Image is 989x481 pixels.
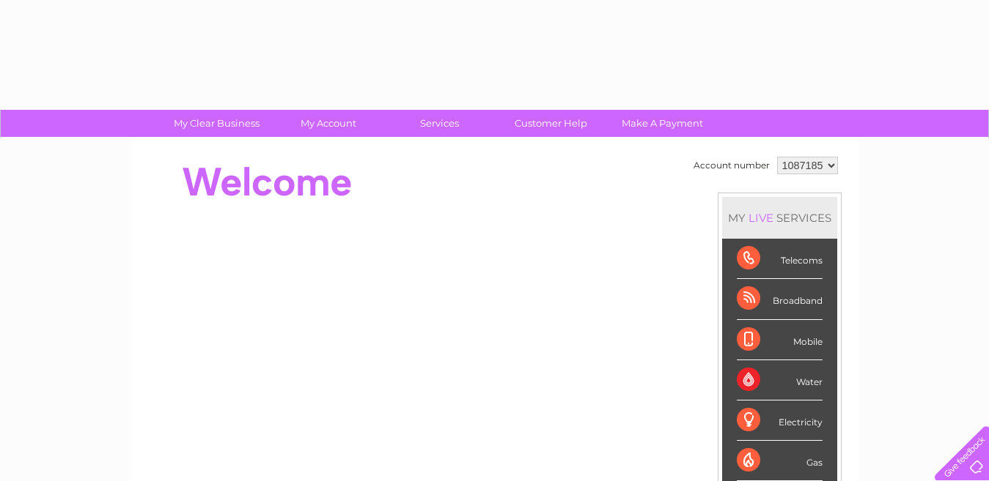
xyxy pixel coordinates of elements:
[722,197,837,239] div: MY SERVICES
[737,400,823,441] div: Electricity
[737,441,823,481] div: Gas
[737,239,823,279] div: Telecoms
[746,211,776,225] div: LIVE
[737,360,823,400] div: Water
[737,320,823,360] div: Mobile
[690,153,773,178] td: Account number
[602,110,723,137] a: Make A Payment
[268,110,389,137] a: My Account
[379,110,500,137] a: Services
[490,110,611,137] a: Customer Help
[737,279,823,319] div: Broadband
[156,110,277,137] a: My Clear Business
